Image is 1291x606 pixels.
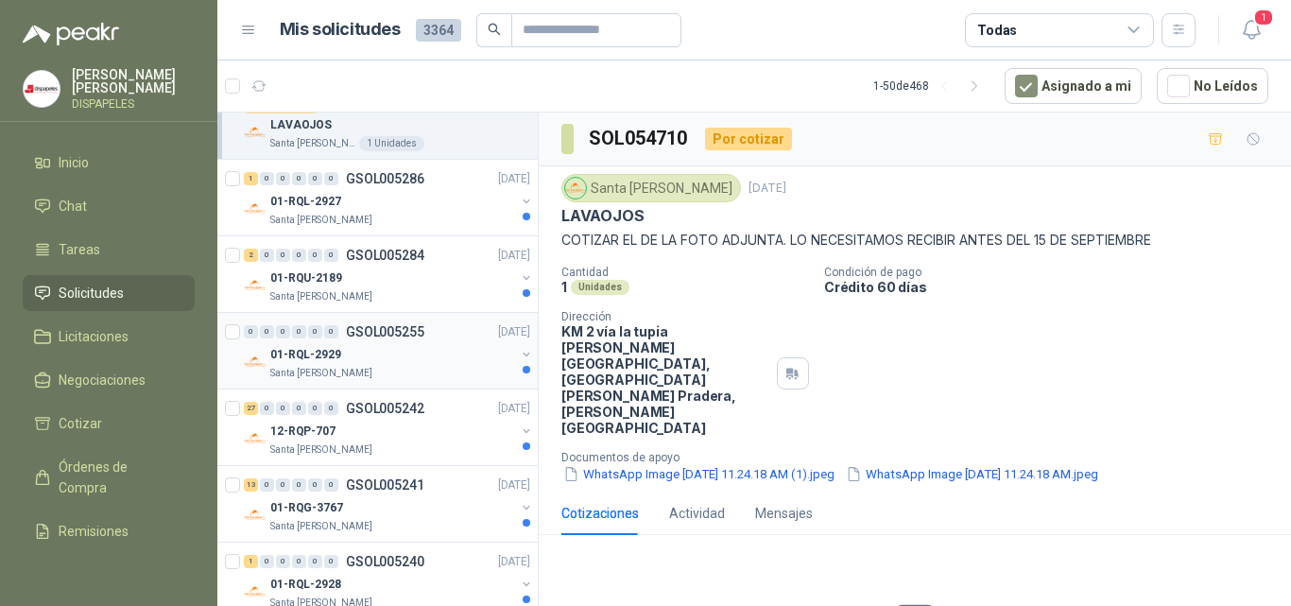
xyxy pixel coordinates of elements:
div: 1 - 50 de 468 [873,71,990,101]
div: 0 [308,478,322,492]
span: 3364 [416,19,461,42]
span: search [488,23,501,36]
p: KM 2 vía la tupia [PERSON_NAME][GEOGRAPHIC_DATA], [GEOGRAPHIC_DATA][PERSON_NAME] Pradera , [PERSO... [561,323,769,436]
span: Chat [59,196,87,216]
div: 0 [324,402,338,415]
p: 01-RQU-2189 [270,269,342,287]
h1: Mis solicitudes [280,16,401,43]
div: 0 [308,249,322,262]
p: Documentos de apoyo [561,451,1283,464]
h3: SOL054710 [589,124,690,153]
div: 0 [324,325,338,338]
div: 0 [292,478,306,492]
div: 1 [244,555,258,568]
div: 0 [292,172,306,185]
p: Santa [PERSON_NAME] [270,366,372,381]
p: [DATE] [498,247,530,265]
a: 27 0 0 0 0 0 GSOL005242[DATE] Company Logo12-RQP-707Santa [PERSON_NAME] [244,397,534,458]
div: 0 [276,172,290,185]
img: Company Logo [244,504,267,527]
div: 0 [308,555,322,568]
p: Crédito 60 días [824,279,1283,295]
div: 27 [244,402,258,415]
span: Solicitudes [59,283,124,303]
p: GSOL005241 [346,478,424,492]
a: Cotizar [23,406,195,442]
div: Todas [977,20,1017,41]
p: GSOL005286 [346,172,424,185]
a: Por cotizarSOL054710[DATE] Company LogoLAVAOJOSSanta [PERSON_NAME]1 Unidades [217,83,538,160]
span: 1 [1253,9,1274,26]
div: Cotizaciones [561,503,639,524]
a: 2 0 0 0 0 0 GSOL005284[DATE] Company Logo01-RQU-2189Santa [PERSON_NAME] [244,244,534,304]
img: Company Logo [244,121,267,144]
a: 1 0 0 0 0 0 GSOL005286[DATE] Company Logo01-RQL-2927Santa [PERSON_NAME] [244,167,534,228]
img: Logo peakr [23,23,119,45]
p: [DATE] [498,476,530,494]
div: 0 [260,325,274,338]
div: 1 Unidades [359,136,424,151]
img: Company Logo [244,580,267,603]
img: Company Logo [244,198,267,220]
div: 0 [276,478,290,492]
a: Solicitudes [23,275,195,311]
p: Cantidad [561,266,809,279]
span: Negociaciones [59,370,146,390]
div: 0 [324,249,338,262]
p: Santa [PERSON_NAME] [270,289,372,304]
span: Inicio [59,152,89,173]
p: LAVAOJOS [270,116,332,134]
a: 13 0 0 0 0 0 GSOL005241[DATE] Company Logo01-RQG-3767Santa [PERSON_NAME] [244,474,534,534]
div: 0 [260,402,274,415]
p: COTIZAR EL DE LA FOTO ADJUNTA. LO NECESITAMOS RECIBIR ANTES DEL 15 DE SEPTIEMBRE [561,230,1268,251]
p: 01-RQL-2928 [270,576,341,594]
p: GSOL005242 [346,402,424,415]
p: Santa [PERSON_NAME] [270,213,372,228]
p: [DATE] [498,553,530,571]
img: Company Logo [244,351,267,373]
img: Company Logo [244,427,267,450]
span: Licitaciones [59,326,129,347]
span: Remisiones [59,521,129,542]
button: WhatsApp Image [DATE] 11.24.18 AM.jpeg [844,464,1100,484]
img: Company Logo [565,178,586,199]
p: GSOL005284 [346,249,424,262]
a: Configuración [23,557,195,593]
p: [DATE] [498,323,530,341]
p: 01-RQG-3767 [270,499,343,517]
p: Santa [PERSON_NAME] [270,136,355,151]
div: 0 [292,555,306,568]
div: 0 [260,555,274,568]
div: 0 [244,325,258,338]
div: 0 [324,478,338,492]
p: Dirección [561,310,769,323]
div: 0 [276,325,290,338]
p: DISPAPELES [72,98,195,110]
div: 0 [308,402,322,415]
div: Por cotizar [705,128,792,150]
div: Santa [PERSON_NAME] [561,174,741,202]
a: Órdenes de Compra [23,449,195,506]
a: Chat [23,188,195,224]
img: Company Logo [244,274,267,297]
div: 2 [244,249,258,262]
button: Asignado a mi [1005,68,1142,104]
span: Tareas [59,239,100,260]
p: Santa [PERSON_NAME] [270,442,372,458]
a: 0 0 0 0 0 0 GSOL005255[DATE] Company Logo01-RQL-2929Santa [PERSON_NAME] [244,320,534,381]
p: [DATE] [749,180,786,198]
div: 0 [276,402,290,415]
div: 0 [324,172,338,185]
img: Company Logo [24,71,60,107]
div: 1 [244,172,258,185]
div: 0 [276,555,290,568]
button: No Leídos [1157,68,1268,104]
p: [DATE] [498,400,530,418]
p: 01-RQL-2927 [270,193,341,211]
button: WhatsApp Image [DATE] 11.24.18 AM (1).jpeg [561,464,836,484]
a: Remisiones [23,513,195,549]
p: Condición de pago [824,266,1283,279]
div: 0 [260,172,274,185]
div: 0 [324,555,338,568]
p: GSOL005240 [346,555,424,568]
